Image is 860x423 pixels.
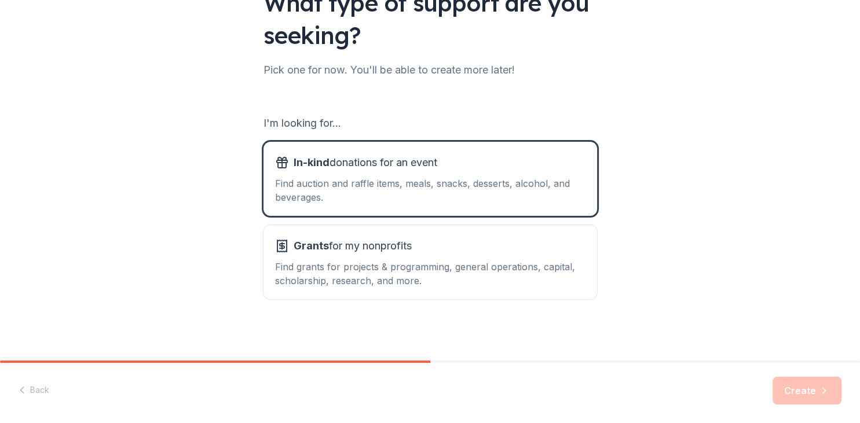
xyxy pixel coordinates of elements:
[294,153,437,172] span: donations for an event
[294,156,330,168] span: In-kind
[294,240,329,252] span: Grants
[264,225,597,299] button: Grantsfor my nonprofitsFind grants for projects & programming, general operations, capital, schol...
[275,176,585,204] div: Find auction and raffle items, meals, snacks, desserts, alcohol, and beverages.
[264,61,597,79] div: Pick one for now. You'll be able to create more later!
[275,260,585,288] div: Find grants for projects & programming, general operations, capital, scholarship, research, and m...
[264,142,597,216] button: In-kinddonations for an eventFind auction and raffle items, meals, snacks, desserts, alcohol, and...
[264,114,597,133] div: I'm looking for...
[294,237,412,255] span: for my nonprofits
